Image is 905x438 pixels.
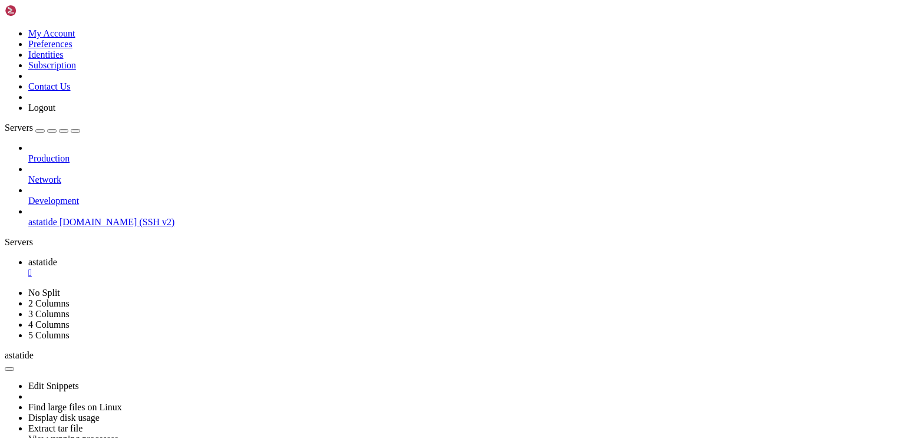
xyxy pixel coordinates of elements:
span: astatide [5,350,34,360]
a: Development [28,196,900,206]
div: (11, 4) [60,47,64,58]
div: Servers [5,237,900,248]
a: 4 Columns [28,320,70,330]
a: Contact Us [28,81,71,91]
a: Servers [5,123,80,133]
a: Preferences [28,39,72,49]
a: Display disk usage [28,413,100,423]
a: astatide [DOMAIN_NAME] (SSH v2) [28,217,900,228]
a: My Account [28,28,75,38]
span: astatide [28,257,57,267]
li: Development [28,185,900,206]
li: Network [28,164,900,185]
span: Development [28,196,79,206]
a: 2 Columns [28,298,70,308]
a:  [28,268,900,278]
a: Find large files on Linux [28,402,122,412]
span: Servers [5,123,33,133]
span: [DOMAIN_NAME] (SSH v2) [60,217,175,227]
img: Shellngn [5,5,72,17]
a: Logout [28,103,55,113]
a: Extract tar file [28,423,82,433]
a: astatide [28,257,900,278]
x-row: citadel:~$ [5,47,751,58]
a: Edit Snippets [28,381,79,391]
li: astatide [DOMAIN_NAME] (SSH v2) [28,206,900,228]
a: No Split [28,288,60,298]
span: astatide [28,217,57,227]
x-row: THE FOG IS COMING [5,15,751,26]
span: Production [28,153,70,163]
a: Subscription [28,60,76,70]
a: Production [28,153,900,164]
a: 5 Columns [28,330,70,340]
span: Network [28,174,61,185]
a: Network [28,174,900,185]
a: Identities [28,50,64,60]
li: Production [28,143,900,164]
a: 3 Columns [28,309,70,319]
